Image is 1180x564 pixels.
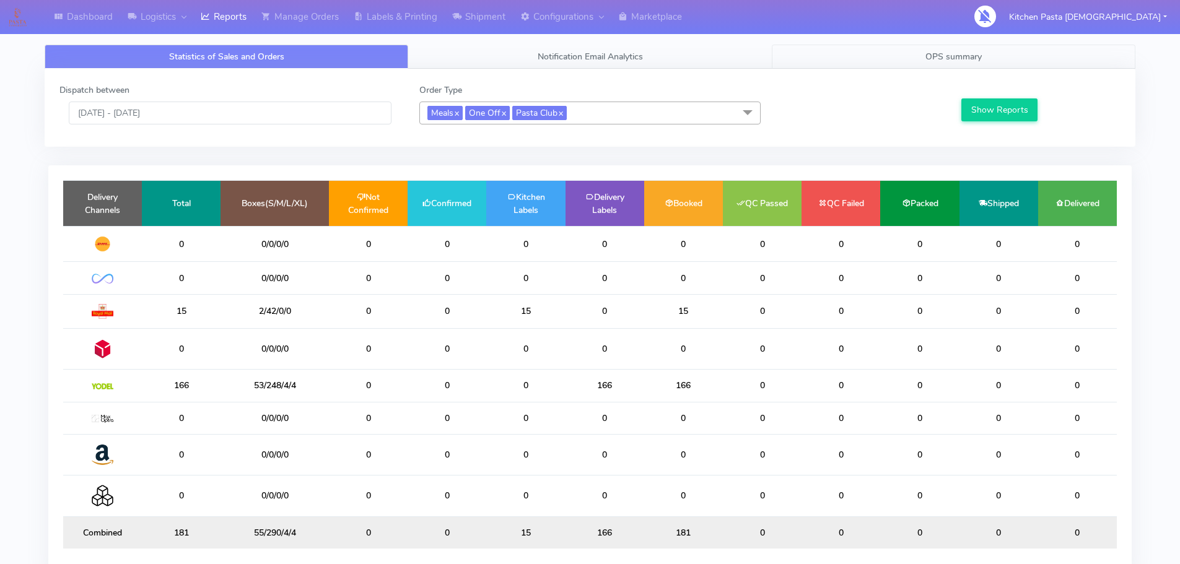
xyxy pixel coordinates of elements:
span: OPS summary [925,51,982,63]
td: 0 [723,294,802,328]
td: 0 [1038,475,1117,516]
ul: Tabs [45,45,1135,69]
td: 0/0/0/0 [221,402,329,434]
td: 0 [723,226,802,262]
input: Pick the Daterange [69,102,391,124]
td: 0 [408,294,486,328]
td: 0 [486,262,565,294]
span: Statistics of Sales and Orders [169,51,284,63]
td: 0 [802,370,880,402]
td: 0 [566,434,644,475]
td: 0 [1038,402,1117,434]
span: Pasta Club [512,106,567,120]
td: 0 [486,475,565,516]
td: 53/248/4/4 [221,370,329,402]
td: 0 [959,475,1038,516]
td: 0 [486,328,565,369]
td: 0 [723,262,802,294]
td: 15 [644,294,723,328]
img: Yodel [92,383,113,389]
td: 0 [959,516,1038,549]
td: 0 [486,370,565,402]
img: Collection [92,485,113,506]
td: Booked [644,181,723,226]
td: 0 [802,516,880,549]
td: Shipped [959,181,1038,226]
td: Kitchen Labels [486,181,565,226]
td: 0 [566,475,644,516]
td: 0 [329,226,408,262]
td: 0 [644,226,723,262]
td: 0 [408,370,486,402]
td: 0 [880,226,959,262]
td: 0 [802,402,880,434]
td: 0 [723,475,802,516]
td: 0 [142,434,221,475]
td: 0 [408,328,486,369]
td: Delivered [1038,181,1117,226]
td: 0 [408,434,486,475]
label: Dispatch between [59,84,129,97]
td: QC Passed [723,181,802,226]
td: 15 [142,294,221,328]
td: 0 [329,294,408,328]
td: 0 [880,370,959,402]
td: 0 [880,328,959,369]
td: 0 [802,294,880,328]
td: 0 [408,475,486,516]
td: 15 [486,516,565,549]
td: 0 [486,226,565,262]
td: Not Confirmed [329,181,408,226]
td: 0 [723,402,802,434]
td: 15 [486,294,565,328]
td: 0 [566,262,644,294]
img: MaxOptra [92,415,113,423]
td: 55/290/4/4 [221,516,329,549]
td: 0 [959,226,1038,262]
td: 0 [880,262,959,294]
td: 166 [566,516,644,549]
td: 0 [329,328,408,369]
td: Confirmed [408,181,486,226]
td: Packed [880,181,959,226]
td: 0 [566,226,644,262]
td: 0 [959,328,1038,369]
td: 0/0/0/0 [221,475,329,516]
span: Notification Email Analytics [538,51,643,63]
td: 166 [566,370,644,402]
td: 0 [644,328,723,369]
td: 0 [329,262,408,294]
a: x [500,106,506,119]
label: Order Type [419,84,462,97]
td: 0 [142,402,221,434]
td: Combined [63,516,142,549]
td: 0 [644,475,723,516]
td: 0 [959,434,1038,475]
td: 0 [723,434,802,475]
td: 181 [142,516,221,549]
td: 0 [142,262,221,294]
td: 0 [408,262,486,294]
button: Kitchen Pasta [DEMOGRAPHIC_DATA] [1000,4,1176,30]
td: 0 [802,226,880,262]
td: Delivery Channels [63,181,142,226]
td: 0 [142,226,221,262]
span: Meals [427,106,463,120]
td: 0 [644,262,723,294]
td: 0 [723,370,802,402]
td: 0 [802,434,880,475]
td: 0 [802,475,880,516]
td: 0 [959,370,1038,402]
td: 0 [1038,370,1117,402]
td: 0 [959,262,1038,294]
td: 166 [142,370,221,402]
td: 0 [1038,294,1117,328]
td: 0 [959,294,1038,328]
td: 0 [1038,516,1117,549]
td: 0 [959,402,1038,434]
td: 0/0/0/0 [221,328,329,369]
a: x [557,106,563,119]
td: 0 [486,434,565,475]
a: x [453,106,459,119]
td: 0/0/0/0 [221,434,329,475]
